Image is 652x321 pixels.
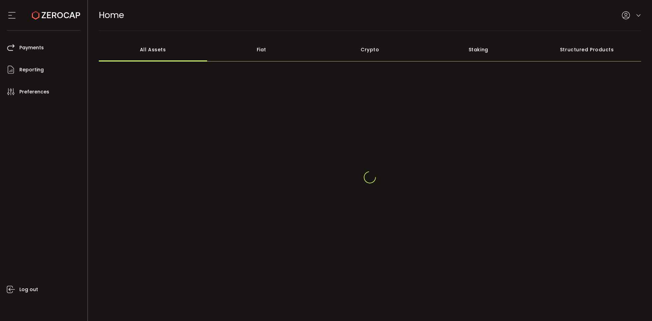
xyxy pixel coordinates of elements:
div: Crypto [316,38,424,61]
span: Reporting [19,65,44,75]
div: Fiat [207,38,316,61]
span: Preferences [19,87,49,97]
span: Home [99,9,124,21]
span: Log out [19,285,38,295]
div: All Assets [99,38,207,61]
div: Structured Products [533,38,641,61]
span: Payments [19,43,44,53]
div: Staking [424,38,533,61]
